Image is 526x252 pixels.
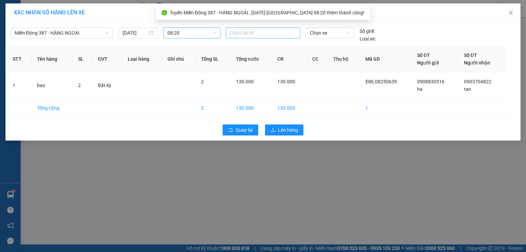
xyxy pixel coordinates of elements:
th: SL [73,46,93,72]
span: Chọn xe [310,28,350,38]
th: ĐVT [92,46,122,72]
div: 0908830516 [6,22,54,32]
th: CR [272,46,307,72]
th: Tổng SL [196,46,230,72]
td: bao [32,72,73,99]
span: Số ĐT [417,52,430,58]
span: ĐBL08250639 [365,79,397,84]
span: Người gửi [417,60,439,65]
th: Thu hộ [328,46,360,72]
th: Ghi chú [162,46,196,72]
span: 2 [201,79,204,84]
td: Bất kỳ [92,72,122,99]
span: Số ghế: [360,27,375,35]
span: tan [464,86,471,92]
th: Mã GD [360,46,412,72]
th: CC [307,46,328,72]
td: 1 [360,99,412,118]
button: rollbackQuay lại [223,124,258,135]
td: 130.000 [272,99,307,118]
span: Miền Đông 387 - HÀNG NGOÀI [15,28,109,38]
span: Số ĐT [464,52,477,58]
span: Nhận: [59,7,75,14]
span: 0903704822 [464,79,491,84]
button: uploadLên hàng [265,124,303,135]
span: Lên hàng [278,126,298,134]
span: upload [271,128,275,133]
td: Tổng cộng [32,99,73,118]
div: HANG NGOAI [59,6,107,22]
span: 2 [78,83,81,88]
span: check-circle [162,10,167,15]
th: Tên hàng [32,46,73,72]
span: Tuyến Miền Đông 387 - HÀNG NGOÀI , [DATE] [GEOGRAPHIC_DATA] 08:20 thêm thành công! [170,10,364,15]
span: 0908830516 [417,79,444,84]
span: close [508,10,514,15]
span: 08:20 [167,28,217,38]
span: Gửi: [6,7,16,14]
th: Tổng cước [230,46,272,72]
input: 12/08/2025 [123,29,148,37]
button: Close [501,3,521,23]
div: 167 QL13 [6,6,54,14]
td: 130.000 [230,99,272,118]
span: Loại xe: [360,35,376,43]
span: XÁC NHẬN SỐ HÀNG LÊN XE [14,9,85,16]
div: 130.000 [5,44,55,52]
span: R : [5,45,12,52]
td: 1 [7,72,32,99]
span: Người nhận [464,60,490,65]
div: ha [6,14,54,22]
th: Loại hàng [122,46,162,72]
span: Quay lại [236,126,253,134]
div: tan [59,22,107,31]
span: 130.000 [236,79,254,84]
th: STT [7,46,32,72]
td: 2 [196,99,230,118]
span: ha [417,86,423,92]
span: rollback [228,128,233,133]
div: 0903704822 [59,31,107,40]
span: 130.000 [277,79,295,84]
